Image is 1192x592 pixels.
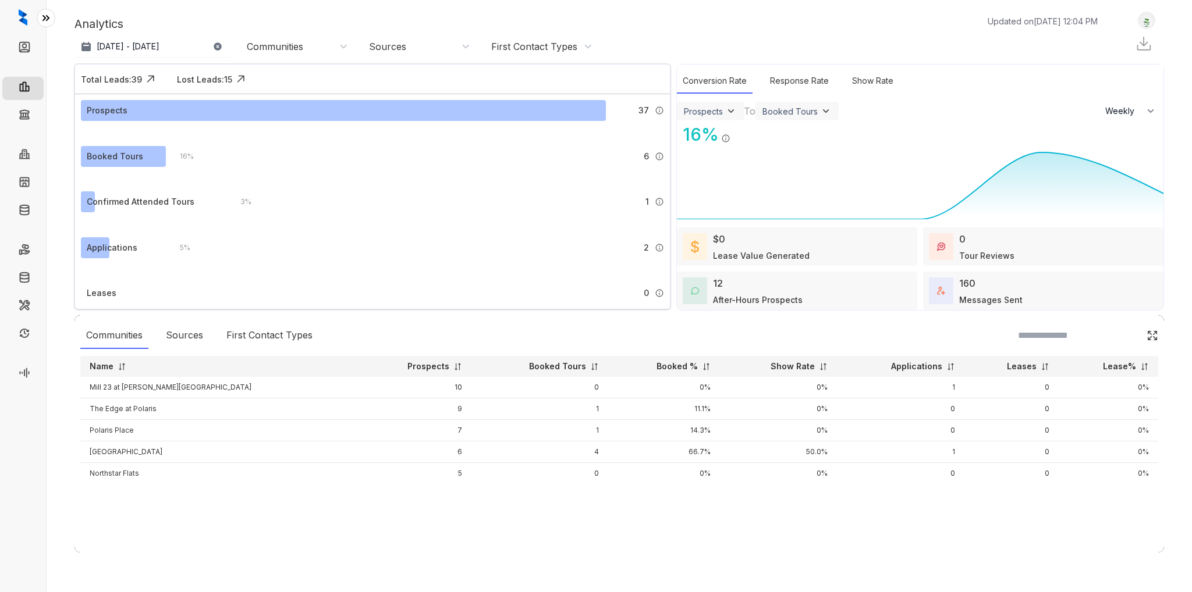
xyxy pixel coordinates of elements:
[691,287,699,295] img: AfterHoursConversations
[964,420,1059,441] td: 0
[2,105,44,128] li: Collections
[247,40,303,53] div: Communities
[964,377,1059,398] td: 0
[118,362,126,371] img: sorting
[160,322,209,349] div: Sources
[691,240,699,254] img: LeaseValue
[229,195,251,208] div: 3 %
[655,152,664,161] img: Info
[2,200,44,223] li: Knowledge
[964,441,1059,463] td: 0
[744,104,755,118] div: To
[1041,362,1049,371] img: sorting
[471,441,608,463] td: 4
[1059,463,1158,484] td: 0%
[232,70,250,88] img: Click Icon
[2,295,44,319] li: Maintenance
[1147,330,1158,341] img: Click Icon
[359,441,471,463] td: 6
[964,463,1059,484] td: 0
[1098,101,1163,122] button: Weekly
[959,276,975,290] div: 160
[959,232,966,246] div: 0
[1138,15,1155,27] img: UserAvatar
[946,362,955,371] img: sorting
[87,150,143,163] div: Booked Tours
[937,287,945,295] img: TotalFum
[359,463,471,484] td: 5
[471,463,608,484] td: 0
[837,420,964,441] td: 0
[657,361,698,372] p: Booked %
[720,463,836,484] td: 0%
[359,398,471,420] td: 9
[837,377,964,398] td: 1
[2,37,44,60] li: Leads
[655,288,664,298] img: Info
[937,242,945,251] img: TourReviews
[771,361,815,372] p: Show Rate
[964,398,1059,420] td: 0
[80,322,148,349] div: Communities
[959,294,1023,306] div: Messages Sent
[713,249,810,262] div: Lease Value Generated
[359,420,471,441] td: 7
[97,41,159,52] p: [DATE] - [DATE]
[702,362,711,371] img: sorting
[762,106,818,116] div: Booked Tours
[684,106,723,116] div: Prospects
[19,9,27,26] img: logo
[369,40,406,53] div: Sources
[730,123,748,141] img: Click Icon
[988,15,1098,27] p: Updated on [DATE] 12:04 PM
[80,398,359,420] td: The Edge at Polaris
[644,150,649,163] span: 6
[720,441,836,463] td: 50.0%
[713,294,803,306] div: After-Hours Prospects
[720,398,836,420] td: 0%
[608,420,721,441] td: 14.3%
[87,241,137,254] div: Applications
[655,106,664,115] img: Info
[1105,105,1141,117] span: Weekly
[2,363,44,386] li: Voice AI
[80,377,359,398] td: Mill 23 at [PERSON_NAME][GEOGRAPHIC_DATA]
[837,398,964,420] td: 0
[764,69,835,94] div: Response Rate
[608,377,721,398] td: 0%
[471,398,608,420] td: 1
[608,441,721,463] td: 66.7%
[1059,398,1158,420] td: 0%
[677,122,719,148] div: 16 %
[725,105,737,117] img: ViewFilterArrow
[87,287,116,299] div: Leases
[846,69,899,94] div: Show Rate
[80,463,359,484] td: Northstar Flats
[837,441,964,463] td: 1
[74,36,232,57] button: [DATE] - [DATE]
[142,70,159,88] img: Click Icon
[819,362,828,371] img: sorting
[713,232,725,246] div: $0
[87,195,194,208] div: Confirmed Attended Tours
[677,69,753,94] div: Conversion Rate
[221,322,318,349] div: First Contact Types
[645,195,649,208] span: 1
[2,268,44,291] li: Move Outs
[1059,377,1158,398] td: 0%
[81,73,142,85] div: Total Leads: 39
[1135,35,1152,52] img: Download
[721,134,730,143] img: Info
[2,172,44,195] li: Units
[1007,361,1037,372] p: Leases
[608,398,721,420] td: 11.1%
[2,144,44,167] li: Communities
[820,105,832,117] img: ViewFilterArrow
[959,249,1014,262] div: Tour Reviews
[168,150,194,163] div: 16 %
[1059,420,1158,441] td: 0%
[590,362,599,371] img: sorting
[1140,362,1149,371] img: sorting
[177,73,232,85] div: Lost Leads: 15
[80,441,359,463] td: [GEOGRAPHIC_DATA]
